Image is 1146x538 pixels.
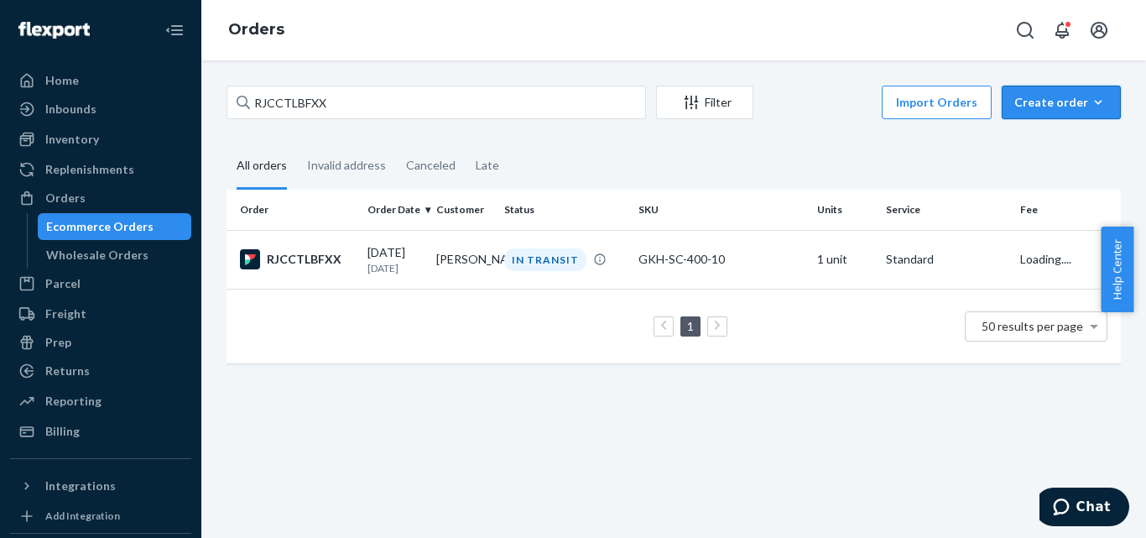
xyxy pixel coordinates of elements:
[45,306,86,322] div: Freight
[10,185,191,212] a: Orders
[46,218,154,235] div: Ecommerce Orders
[1082,13,1116,47] button: Open account menu
[45,101,96,118] div: Inbounds
[656,86,753,119] button: Filter
[504,248,586,271] div: IN TRANSIT
[45,363,90,379] div: Returns
[632,190,810,230] th: SKU
[810,230,879,289] td: 1 unit
[1039,488,1129,530] iframe: Opens a widget where you can chat to one of our agents
[38,242,192,269] a: Wholesale Orders
[45,275,81,292] div: Parcel
[1045,13,1079,47] button: Open notifications
[982,319,1083,333] span: 50 results per page
[10,300,191,327] a: Freight
[45,478,116,494] div: Integrations
[497,190,632,230] th: Status
[10,329,191,356] a: Prep
[1002,86,1121,119] button: Create order
[10,96,191,123] a: Inbounds
[45,509,120,523] div: Add Integration
[367,261,423,275] p: [DATE]
[45,161,134,178] div: Replenishments
[228,20,284,39] a: Orders
[10,270,191,297] a: Parcel
[436,202,492,217] div: Customer
[45,131,99,148] div: Inventory
[1101,227,1133,312] button: Help Center
[227,86,646,119] input: Search orders
[45,334,71,351] div: Prep
[10,156,191,183] a: Replenishments
[10,473,191,499] button: Integrations
[406,144,456,187] div: Canceled
[886,251,1007,268] p: Standard
[45,423,80,440] div: Billing
[810,190,879,230] th: Units
[638,251,804,268] div: GKH-SC-400-10
[1014,94,1108,111] div: Create order
[657,94,753,111] div: Filter
[361,190,430,230] th: Order Date
[237,144,287,190] div: All orders
[476,144,499,187] div: Late
[10,67,191,94] a: Home
[38,213,192,240] a: Ecommerce Orders
[10,358,191,384] a: Returns
[307,144,386,187] div: Invalid address
[10,388,191,415] a: Reporting
[684,319,697,333] a: Page 1 is your current page
[18,22,90,39] img: Flexport logo
[1013,190,1121,230] th: Fee
[240,249,354,269] div: RJCCTLBFXX
[430,230,498,289] td: [PERSON_NAME]
[158,13,191,47] button: Close Navigation
[10,418,191,445] a: Billing
[45,190,86,206] div: Orders
[45,72,79,89] div: Home
[215,6,298,55] ol: breadcrumbs
[879,190,1013,230] th: Service
[10,126,191,153] a: Inventory
[45,393,102,410] div: Reporting
[46,247,148,264] div: Wholesale Orders
[227,190,361,230] th: Order
[1013,230,1121,289] td: Loading....
[10,506,191,526] a: Add Integration
[882,86,992,119] button: Import Orders
[1008,13,1042,47] button: Open Search Box
[367,244,423,275] div: [DATE]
